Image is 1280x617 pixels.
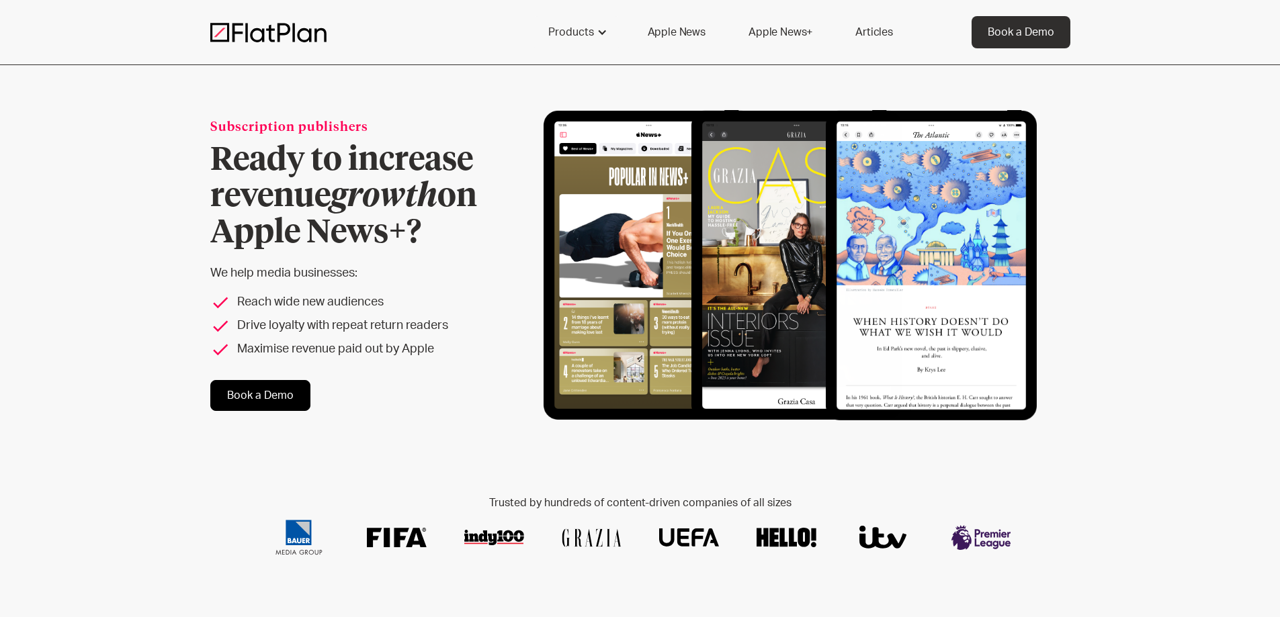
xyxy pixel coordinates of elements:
li: Drive loyalty with repeat return readers [210,317,520,335]
a: Book a Demo [972,16,1070,48]
li: Maximise revenue paid out by Apple [210,340,520,359]
p: We help media businesses: [210,265,520,283]
a: Articles [839,16,909,48]
h2: Trusted by hundreds of content-driven companies of all sizes [253,497,1027,510]
div: Book a Demo [988,24,1054,40]
a: Apple News+ [732,16,828,48]
em: growth [331,181,437,213]
div: Subscription publishers [210,119,520,137]
div: Products [532,16,621,48]
h1: Ready to increase revenue on Apple News+? [210,142,520,251]
li: Reach wide new audiences [210,293,520,312]
div: Products [548,24,594,40]
a: Book a Demo [210,380,310,411]
a: Apple News [632,16,722,48]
